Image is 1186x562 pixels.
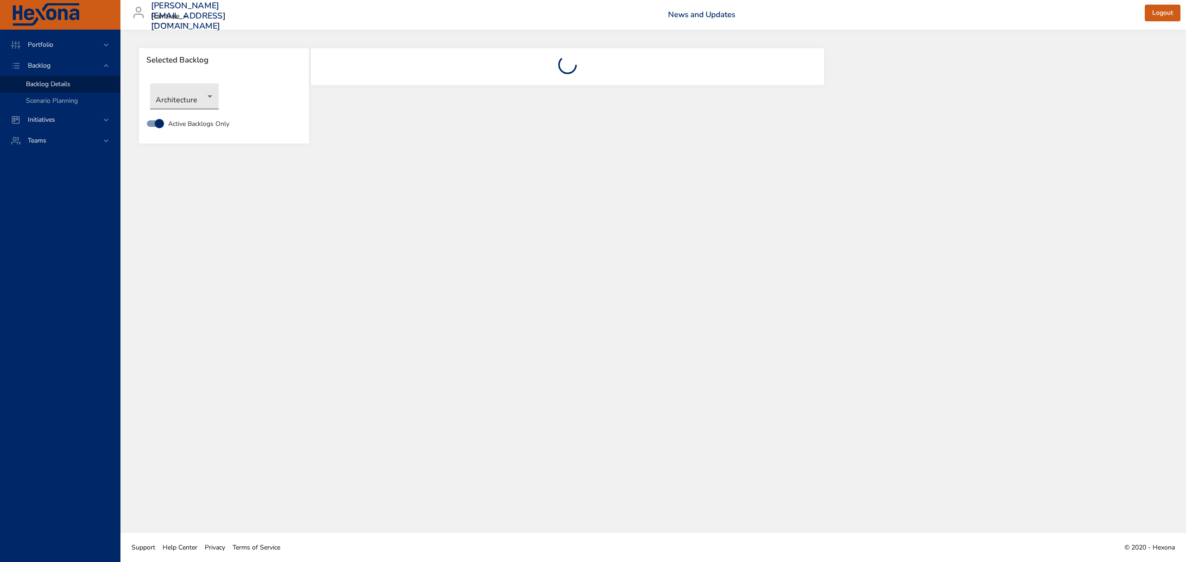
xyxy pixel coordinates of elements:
[26,80,70,88] span: Backlog Details
[128,537,159,558] a: Support
[26,96,78,105] span: Scenario Planning
[132,543,155,552] span: Support
[229,537,284,558] a: Terms of Service
[1124,543,1175,552] span: © 2020 - Hexona
[20,136,54,145] span: Teams
[146,56,302,65] span: Selected Backlog
[151,9,191,24] div: Raintree
[20,115,63,124] span: Initiatives
[20,61,58,70] span: Backlog
[1152,7,1173,19] span: Logout
[668,9,735,20] a: News and Updates
[1145,5,1180,22] button: Logout
[151,1,226,31] h3: [PERSON_NAME][EMAIL_ADDRESS][DOMAIN_NAME]
[233,543,280,552] span: Terms of Service
[159,537,201,558] a: Help Center
[20,40,61,49] span: Portfolio
[11,3,81,26] img: Hexona
[163,543,197,552] span: Help Center
[168,119,229,129] span: Active Backlogs Only
[205,543,225,552] span: Privacy
[150,83,219,109] div: Architecture
[201,537,229,558] a: Privacy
